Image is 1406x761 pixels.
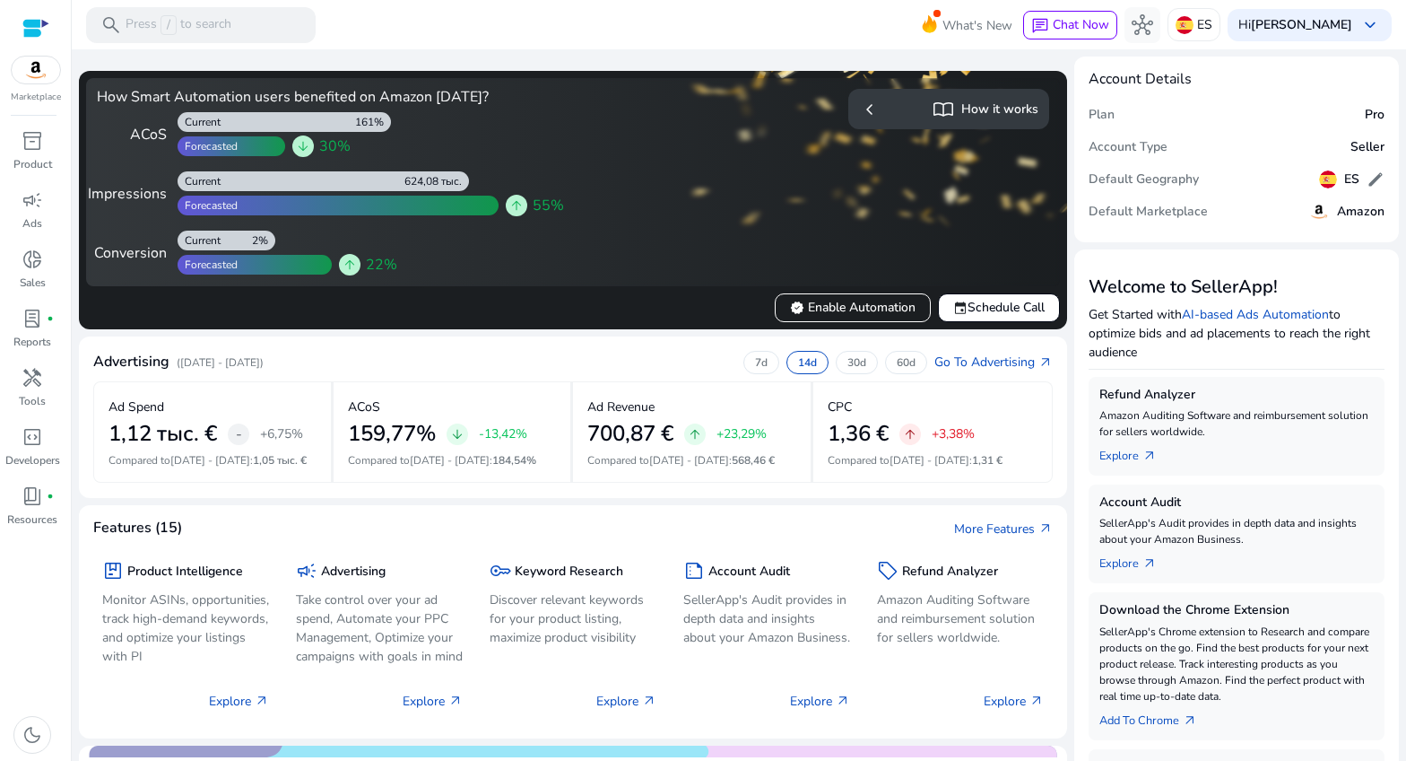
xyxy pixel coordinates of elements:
span: [DATE] - [DATE] [649,453,729,468]
p: Amazon Auditing Software and reimbursement solution for sellers worldwide. [877,590,1044,647]
span: inventory_2 [22,130,43,152]
span: search [100,14,122,36]
p: 60d [897,355,916,370]
span: import_contacts [933,99,954,120]
p: Explore [596,692,656,711]
span: [DATE] - [DATE] [410,453,490,468]
h2: 700,87 € [587,421,673,447]
p: Developers [5,452,60,468]
img: amazon.svg [1308,201,1330,223]
h5: Advertising [321,564,386,580]
span: What's New [942,10,1012,41]
span: verified [790,301,804,315]
h5: Refund Analyzer [1099,388,1374,403]
div: Current [178,233,221,248]
a: Go To Advertisingarrow_outward [934,353,1053,372]
span: event [953,301,968,315]
h5: Default Geography [1089,172,1199,188]
p: SellerApp's Audit provides in depth data and insights about your Amazon Business. [683,590,850,647]
p: 7d [755,355,768,370]
span: sell [877,560,898,582]
button: eventSchedule Call [938,293,1060,322]
span: arrow_outward [1038,355,1053,370]
p: Ad Spend [108,398,164,416]
span: Enable Automation [790,298,916,317]
p: Monitor ASINs, opportunities, track high-demand keywords, and optimize your listings with PI [102,590,269,666]
p: Compared to : [828,452,1038,468]
span: arrow_upward [903,427,917,442]
p: 30d [847,355,866,370]
div: Current [178,115,221,129]
h5: Product Intelligence [127,564,243,580]
span: arrow_outward [255,694,269,708]
span: / [161,15,177,35]
span: lab_profile [22,308,43,329]
div: 624,08 тыс. [404,174,469,188]
p: Take control over your ad spend, Automate your PPC Management, Optimize your campaigns with goals... [296,590,463,666]
p: Explore [403,692,463,711]
span: 55% [533,195,564,216]
h5: Account Type [1089,140,1167,155]
span: book_4 [22,485,43,507]
p: Compared to : [108,452,317,468]
p: ([DATE] - [DATE]) [177,354,264,371]
h2: 159,77% [348,421,436,447]
h5: Pro [1365,108,1384,123]
span: arrow_outward [1142,449,1157,463]
p: Ad Revenue [587,398,655,416]
button: chatChat Now [1023,11,1117,39]
span: fiber_manual_record [47,315,54,322]
p: Product [13,156,52,172]
p: Explore [790,692,850,711]
img: es.svg [1176,16,1193,34]
p: SellerApp's Audit provides in depth data and insights about your Amazon Business. [1099,515,1374,547]
p: Hi [1238,19,1352,31]
p: CPC [828,398,852,416]
span: 184,54% [492,453,536,468]
span: arrow_outward [1029,694,1044,708]
span: 568,46 € [732,453,775,468]
span: arrow_outward [836,694,850,708]
span: key [490,560,511,582]
span: arrow_upward [509,198,524,213]
img: amazon.svg [12,57,60,83]
span: chat [1031,17,1049,35]
h5: Download the Chrome Extension [1099,603,1374,618]
span: arrow_outward [1038,521,1053,536]
p: SellerApp's Chrome extension to Research and compare products on the go. Find the best products f... [1099,624,1374,704]
span: arrow_upward [343,258,357,272]
h5: Amazon [1337,205,1384,220]
button: verifiedEnable Automation [775,293,931,322]
p: +6,75% [260,428,303,441]
p: Ads [22,215,42,232]
span: - [236,424,242,445]
a: Explorearrow_outward [1099,547,1171,573]
h4: Account Details [1089,71,1192,88]
h4: Features (15) [93,520,182,537]
h5: Keyword Research [515,564,623,580]
span: edit [1367,171,1384,188]
span: dark_mode [22,724,43,746]
div: ACoS [97,124,167,145]
p: 14d [798,355,817,370]
h5: Seller [1350,140,1384,155]
p: Tools [19,393,46,409]
h2: 1,12 тыс. € [108,421,217,447]
h2: 1,36 € [828,421,889,447]
h5: How it works [961,102,1038,118]
div: Forecasted [178,198,238,213]
p: Explore [984,692,1044,711]
h4: Advertising [93,354,169,371]
p: Sales [20,275,46,291]
div: 161% [355,115,391,129]
span: handyman [22,367,43,389]
span: 1,05 тыс. € [253,453,307,468]
span: arrow_outward [448,694,463,708]
span: campaign [22,189,43,211]
span: campaign [296,560,317,582]
span: Schedule Call [953,298,1045,317]
p: ES [1197,9,1212,40]
span: hub [1132,14,1153,36]
div: Current [178,174,221,188]
a: Add To Chrome [1099,704,1211,730]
